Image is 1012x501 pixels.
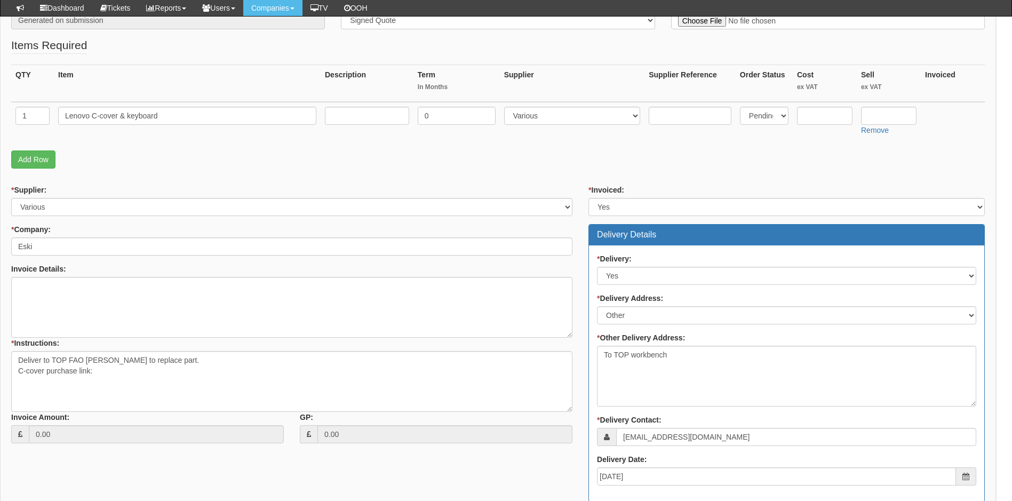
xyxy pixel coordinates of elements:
th: Supplier Reference [644,65,736,102]
th: Supplier [500,65,645,102]
label: GP: [300,412,313,423]
small: ex VAT [797,83,852,92]
label: Instructions: [11,338,59,348]
th: Description [321,65,413,102]
small: In Months [418,83,496,92]
th: Invoiced [921,65,985,102]
th: Term [413,65,500,102]
legend: Items Required [11,37,87,54]
label: Company: [11,224,51,235]
label: Delivery Address: [597,293,663,304]
label: Delivery Contact: [597,415,662,425]
h3: Delivery Details [597,230,976,240]
label: Invoice Amount: [11,412,69,423]
th: Item [54,65,321,102]
label: Other Delivery Address: [597,332,685,343]
label: Delivery Date: [597,454,647,465]
th: Order Status [736,65,793,102]
th: Cost [793,65,857,102]
label: Invoiced: [588,185,624,195]
small: ex VAT [861,83,917,92]
label: Invoice Details: [11,264,66,274]
label: Delivery: [597,253,632,264]
label: Supplier: [11,185,46,195]
th: QTY [11,65,54,102]
th: Sell [857,65,921,102]
a: Add Row [11,150,55,169]
a: Remove [861,126,889,134]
